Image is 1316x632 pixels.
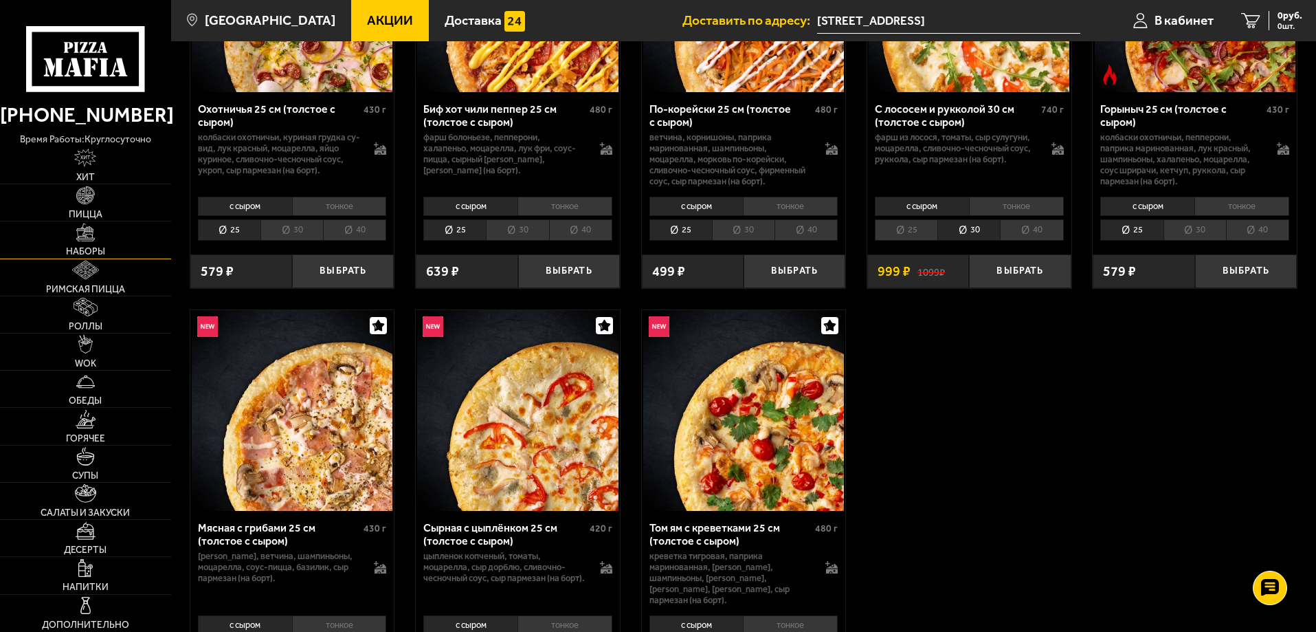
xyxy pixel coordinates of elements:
li: 40 [1226,219,1289,241]
button: Выбрать [744,254,845,288]
span: 499 ₽ [652,263,685,279]
span: 0 руб. [1278,11,1302,21]
span: 999 ₽ [878,263,911,279]
li: с сыром [423,197,517,216]
a: НовинкаТом ям с креветками 25 см (толстое с сыром) [642,310,846,511]
span: Горячее [66,434,105,444]
li: 25 [423,219,486,241]
li: 30 [486,219,548,241]
div: Том ям с креветками 25 см (толстое с сыром) [649,521,812,547]
li: тонкое [517,197,612,216]
span: WOK [75,359,96,369]
li: с сыром [1100,197,1194,216]
span: 430 г [1267,104,1289,116]
li: 30 [1163,219,1226,241]
span: 0 шт. [1278,22,1302,30]
li: 25 [875,219,937,241]
img: Том ям с креветками 25 см (толстое с сыром) [643,310,844,511]
span: Роллы [69,322,102,331]
input: Ваш адрес доставки [817,8,1080,34]
li: 40 [549,219,612,241]
p: [PERSON_NAME], ветчина, шампиньоны, моцарелла, соус-пицца, базилик, сыр пармезан (на борт). [198,551,361,584]
span: Акции [367,14,413,27]
span: Обеды [69,396,102,406]
li: 25 [198,219,260,241]
div: С лососем и рукколой 30 см (толстое с сыром) [875,102,1038,129]
p: креветка тигровая, паприка маринованная, [PERSON_NAME], шампиньоны, [PERSON_NAME], [PERSON_NAME],... [649,551,812,606]
li: 30 [260,219,323,241]
span: 639 ₽ [426,263,459,279]
button: Выбрать [518,254,620,288]
div: Мясная с грибами 25 см (толстое с сыром) [198,521,361,547]
li: тонкое [969,197,1064,216]
li: с сыром [875,197,969,216]
span: Салаты и закуски [41,508,130,518]
span: Десерты [64,545,107,555]
span: Доставить по адресу: [682,14,817,27]
span: Дополнительно [42,620,129,630]
a: НовинкаМясная с грибами 25 см (толстое с сыром) [190,310,394,511]
span: Напитки [63,582,109,592]
span: Наборы [66,247,105,257]
img: 15daf4d41897b9f0e9f617042186c801.svg [504,11,525,32]
li: 30 [937,219,1000,241]
p: цыпленок копченый, томаты, моцарелла, сыр дорблю, сливочно-чесночный соус, сыр пармезан (на борт). [423,551,586,584]
li: с сыром [198,197,292,216]
img: Новинка [197,316,218,337]
s: 1099 ₽ [917,264,945,278]
img: Сырная с цыплёнком 25 см (толстое с сыром) [417,310,618,511]
span: Пицца [69,210,102,219]
li: 30 [712,219,774,241]
img: Новинка [649,316,669,337]
li: тонкое [292,197,387,216]
p: ветчина, корнишоны, паприка маринованная, шампиньоны, моцарелла, морковь по-корейски, сливочно-че... [649,132,812,187]
span: 480 г [815,104,838,116]
span: Доставка [445,14,502,27]
button: Выбрать [292,254,394,288]
button: Выбрать [969,254,1071,288]
button: Выбрать [1195,254,1297,288]
li: 40 [323,219,386,241]
div: Охотничья 25 см (толстое с сыром) [198,102,361,129]
li: 40 [1000,219,1063,241]
p: колбаски охотничьи, куриная грудка су-вид, лук красный, моцарелла, яйцо куриное, сливочно-чесночн... [198,132,361,176]
img: Мясная с грибами 25 см (толстое с сыром) [192,310,392,511]
img: Острое блюдо [1100,65,1120,85]
div: Сырная с цыплёнком 25 см (толстое с сыром) [423,521,586,547]
li: тонкое [743,197,838,216]
li: 40 [774,219,838,241]
span: 740 г [1041,104,1064,116]
li: с сыром [649,197,744,216]
p: колбаски Охотничьи, пепперони, паприка маринованная, лук красный, шампиньоны, халапеньо, моцарелл... [1100,132,1263,187]
span: Супы [72,471,98,481]
span: 579 ₽ [201,263,234,279]
span: Римская пицца [46,285,125,294]
span: 480 г [590,104,612,116]
a: НовинкаСырная с цыплёнком 25 см (толстое с сыром) [416,310,620,511]
span: 579 ₽ [1103,263,1136,279]
p: фарш болоньезе, пепперони, халапеньо, моцарелла, лук фри, соус-пицца, сырный [PERSON_NAME], [PERS... [423,132,586,176]
span: 430 г [364,523,386,534]
span: 420 г [590,523,612,534]
img: Новинка [423,316,443,337]
span: В кабинет [1155,14,1214,27]
div: Биф хот чили пеппер 25 см (толстое с сыром) [423,102,586,129]
span: 480 г [815,523,838,534]
li: 25 [649,219,712,241]
span: 430 г [364,104,386,116]
span: Хасанская улица, 4к1А [817,8,1080,34]
li: 25 [1100,219,1163,241]
div: По-корейски 25 см (толстое с сыром) [649,102,812,129]
div: Горыныч 25 см (толстое с сыром) [1100,102,1263,129]
li: тонкое [1194,197,1289,216]
span: Хит [76,173,95,182]
p: фарш из лосося, томаты, сыр сулугуни, моцарелла, сливочно-чесночный соус, руккола, сыр пармезан (... [875,132,1038,165]
span: [GEOGRAPHIC_DATA] [205,14,335,27]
